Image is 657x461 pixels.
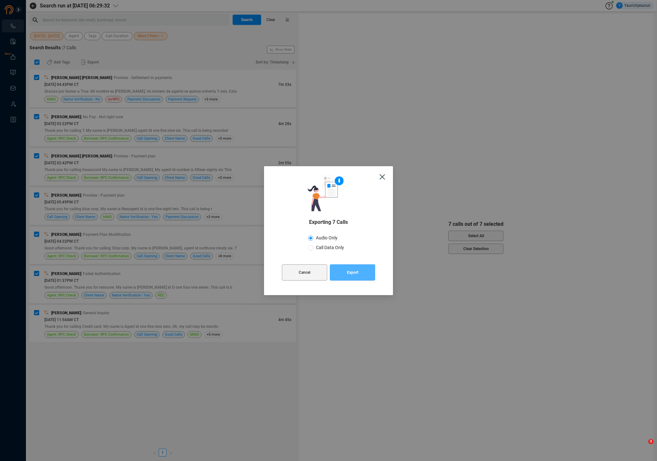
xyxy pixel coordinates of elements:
[282,264,327,281] button: Cancel
[372,166,393,188] button: Close
[313,245,347,250] span: Call Data Only
[347,264,358,281] span: Export
[299,264,310,281] span: Cancel
[313,235,340,240] span: Audio Only
[330,264,375,281] button: Export
[648,439,653,444] span: 3
[635,439,651,455] iframe: Intercom live chat
[309,218,348,226] span: Exporting 7 Calls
